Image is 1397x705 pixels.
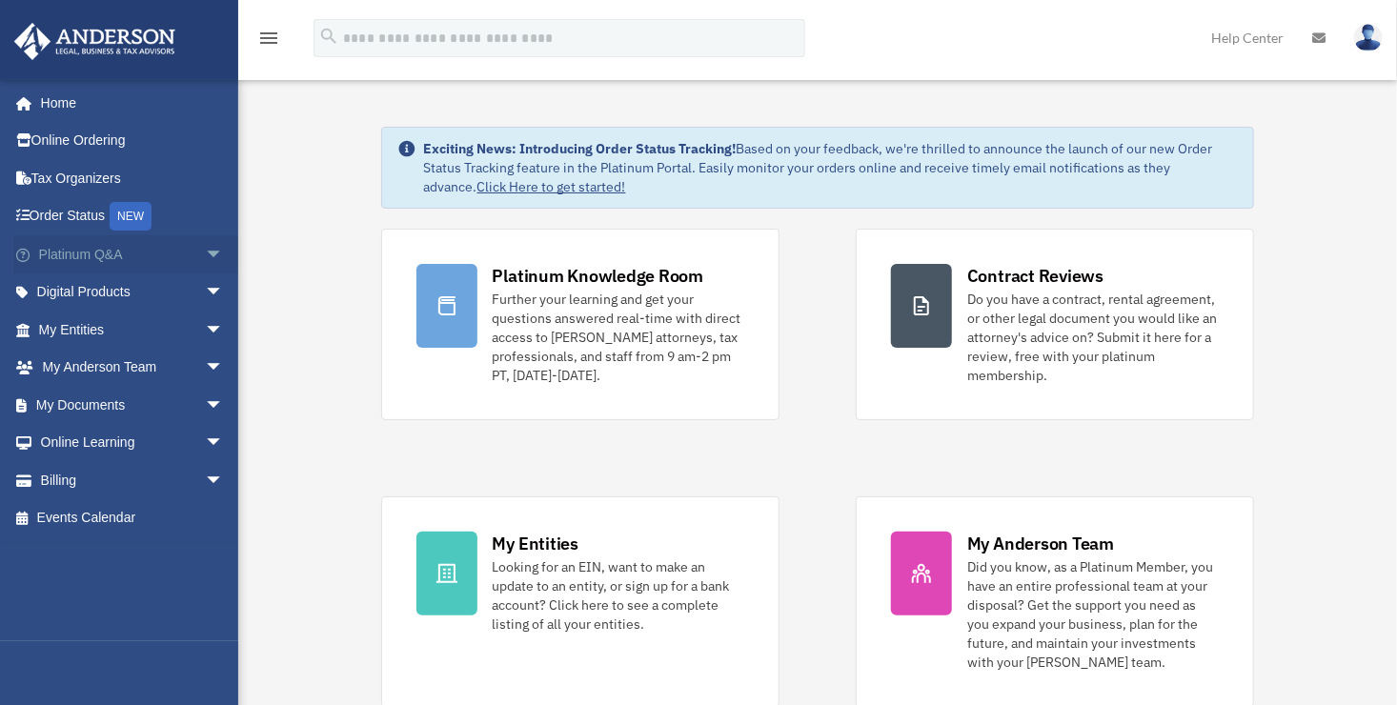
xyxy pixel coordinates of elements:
[967,290,1219,385] div: Do you have a contract, rental agreement, or other legal document you would like an attorney's ad...
[13,159,253,197] a: Tax Organizers
[318,26,339,47] i: search
[1354,24,1383,51] img: User Pic
[13,122,253,160] a: Online Ordering
[257,27,280,50] i: menu
[13,386,253,424] a: My Documentsarrow_drop_down
[257,33,280,50] a: menu
[9,23,181,60] img: Anderson Advisors Platinum Portal
[967,264,1103,288] div: Contract Reviews
[856,229,1254,420] a: Contract Reviews Do you have a contract, rental agreement, or other legal document you would like...
[13,311,253,349] a: My Entitiesarrow_drop_down
[205,311,243,350] span: arrow_drop_down
[424,139,1239,196] div: Based on your feedback, we're thrilled to announce the launch of our new Order Status Tracking fe...
[110,202,152,231] div: NEW
[13,197,253,236] a: Order StatusNEW
[205,235,243,274] span: arrow_drop_down
[477,178,626,195] a: Click Here to get started!
[967,557,1219,672] div: Did you know, as a Platinum Member, you have an entire professional team at your disposal? Get th...
[205,273,243,312] span: arrow_drop_down
[205,461,243,500] span: arrow_drop_down
[493,290,744,385] div: Further your learning and get your questions answered real-time with direct access to [PERSON_NAM...
[13,499,253,537] a: Events Calendar
[493,532,578,555] div: My Entities
[493,264,704,288] div: Platinum Knowledge Room
[13,273,253,312] a: Digital Productsarrow_drop_down
[13,84,243,122] a: Home
[205,386,243,425] span: arrow_drop_down
[493,557,744,634] div: Looking for an EIN, want to make an update to an entity, or sign up for a bank account? Click her...
[13,235,253,273] a: Platinum Q&Aarrow_drop_down
[205,424,243,463] span: arrow_drop_down
[381,229,779,420] a: Platinum Knowledge Room Further your learning and get your questions answered real-time with dire...
[967,532,1114,555] div: My Anderson Team
[205,349,243,388] span: arrow_drop_down
[424,140,737,157] strong: Exciting News: Introducing Order Status Tracking!
[13,424,253,462] a: Online Learningarrow_drop_down
[13,349,253,387] a: My Anderson Teamarrow_drop_down
[13,461,253,499] a: Billingarrow_drop_down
